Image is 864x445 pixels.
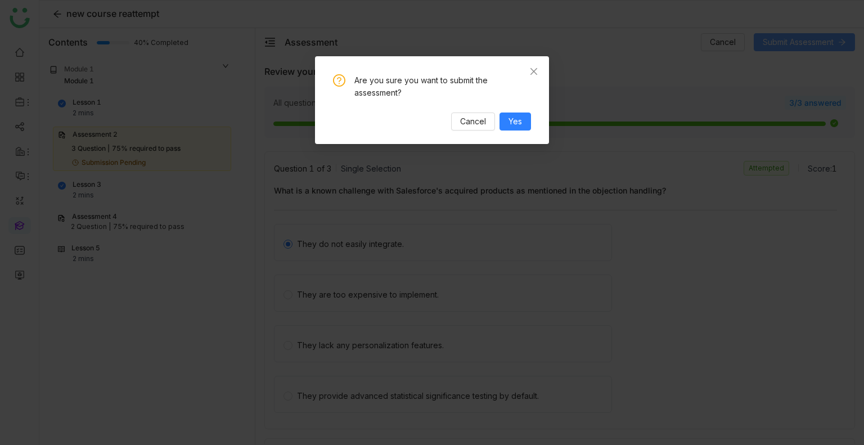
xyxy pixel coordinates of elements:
button: Cancel [451,113,495,131]
span: Yes [508,115,522,128]
div: Are you sure you want to submit the assessment? [354,74,531,99]
span: Cancel [460,115,486,128]
button: Close [519,56,549,87]
button: Yes [499,113,531,131]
